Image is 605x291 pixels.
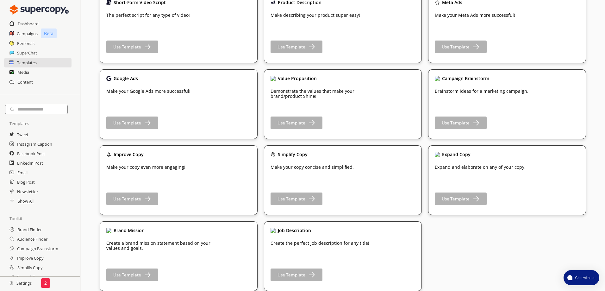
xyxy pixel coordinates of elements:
b: Job Description [278,227,311,233]
button: Use Template [271,117,322,129]
img: Close [271,152,276,157]
button: Use Template [271,41,322,53]
a: Improve Copy [17,253,43,263]
p: Make your copy concise and simplified. [271,165,354,170]
a: Facebook Post [17,149,45,158]
button: Use Template [435,193,487,205]
p: Make your Google Ads more successful! [106,89,190,94]
img: Close [106,76,111,81]
img: Close [435,152,440,157]
img: Close [271,228,276,233]
b: Campaign Brainstorm [442,75,489,81]
a: Personas [17,39,34,48]
a: Campaigns [17,29,38,38]
p: Demonstrate the values that make your brand/product Shine! [271,89,375,99]
a: Blog Post [17,177,35,187]
a: Email [17,168,28,177]
a: Templates [17,58,37,67]
a: SuperChat [17,48,37,58]
p: Expand and elaborate on any of your copy. [435,165,526,170]
p: Make your Meta Ads more successful! [435,13,515,18]
a: Content [17,77,33,87]
img: Close [9,281,13,285]
b: Use Template [278,44,305,50]
button: Use Template [271,193,322,205]
a: Newsletter [17,187,38,196]
img: Close [9,3,69,16]
b: Use Template [278,120,305,126]
button: Use Template [106,41,158,53]
b: Use Template [113,272,141,278]
button: atlas-launcher [564,270,599,285]
img: Close [106,228,111,233]
b: Use Template [442,120,470,126]
a: Instagram Caption [17,139,52,149]
b: Use Template [442,44,470,50]
button: Use Template [106,193,158,205]
p: Make your copy even more engaging! [106,165,185,170]
a: LinkedIn Post [17,158,43,168]
a: Media [17,67,29,77]
img: Close [435,76,440,81]
button: Use Template [435,117,487,129]
p: Beta [41,28,57,38]
a: Audience Finder [17,234,47,244]
span: Chat with us [572,275,596,280]
p: Brainstorm ideas for a marketing campaign. [435,89,528,94]
b: Use Template [278,196,305,202]
b: Use Template [113,196,141,202]
p: Make describing your product super easy! [271,13,360,18]
button: Use Template [271,269,322,281]
img: Close [106,152,111,157]
a: Brand Finder [17,225,42,234]
b: Expand Copy [442,151,471,157]
p: Create a brand mission statement based on your values and goals. [106,241,211,251]
a: Campaign Brainstorm [17,244,58,253]
b: Improve Copy [114,151,144,157]
button: Use Template [435,41,487,53]
b: Brand Mission [114,227,145,233]
a: Tweet [17,130,28,139]
b: Use Template [113,120,141,126]
button: Use Template [106,117,158,129]
p: Create the perfect job description for any title! [271,241,369,246]
button: Use Template [106,269,158,281]
b: Simplify Copy [278,151,308,157]
a: Expand Copy [17,272,42,282]
a: Simplify Copy [17,263,42,272]
a: Dashboard [18,19,39,28]
b: Use Template [442,196,470,202]
p: 2 [44,281,47,286]
img: Close [271,76,276,81]
b: Use Template [113,44,141,50]
p: The perfect script for any type of video! [106,13,190,18]
b: Google Ads [114,75,138,81]
a: Show All [18,196,34,206]
b: Use Template [278,272,305,278]
b: Value Proposition [278,75,317,81]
